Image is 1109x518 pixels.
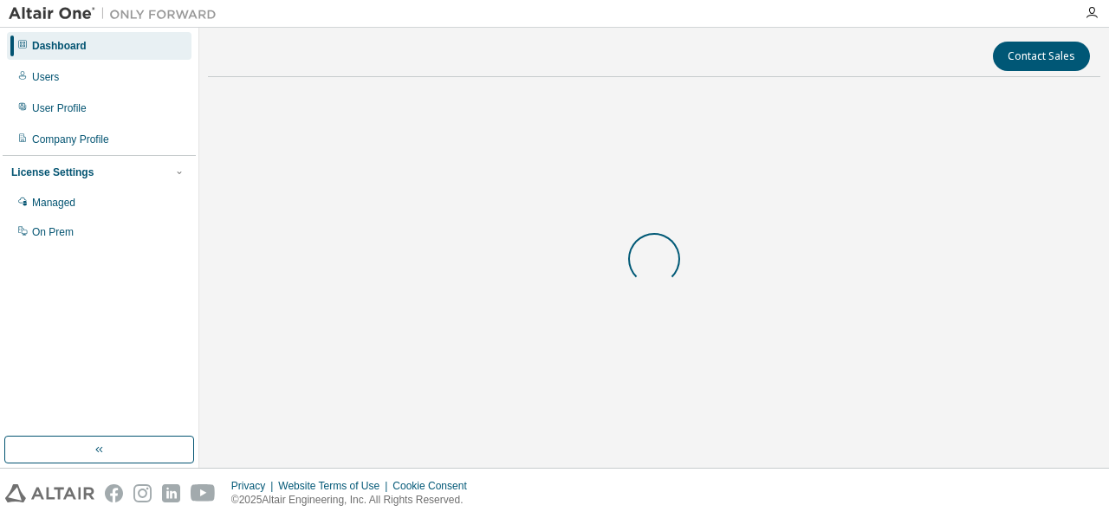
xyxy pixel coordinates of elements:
img: linkedin.svg [162,484,180,502]
div: Managed [32,196,75,210]
img: Altair One [9,5,225,23]
img: youtube.svg [191,484,216,502]
div: User Profile [32,101,87,115]
img: altair_logo.svg [5,484,94,502]
div: License Settings [11,165,94,179]
button: Contact Sales [993,42,1090,71]
div: Website Terms of Use [278,479,392,493]
div: Company Profile [32,133,109,146]
div: Privacy [231,479,278,493]
p: © 2025 Altair Engineering, Inc. All Rights Reserved. [231,493,477,508]
div: Dashboard [32,39,87,53]
div: Users [32,70,59,84]
img: facebook.svg [105,484,123,502]
div: Cookie Consent [392,479,477,493]
div: On Prem [32,225,74,239]
img: instagram.svg [133,484,152,502]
